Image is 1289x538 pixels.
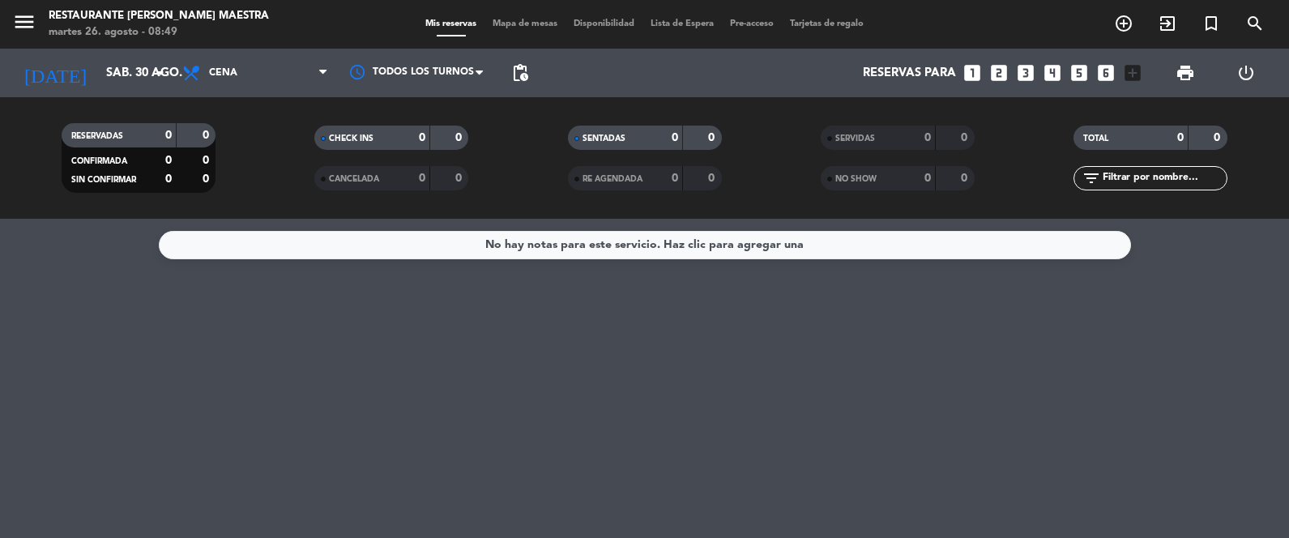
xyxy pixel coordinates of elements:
i: looks_3 [1015,62,1036,83]
i: looks_one [962,62,983,83]
span: Tarjetas de regalo [782,19,872,28]
strong: 0 [924,173,931,184]
button: menu [12,10,36,40]
strong: 0 [924,132,931,143]
span: Pre-acceso [722,19,782,28]
strong: 0 [203,130,212,141]
strong: 0 [1214,132,1223,143]
i: exit_to_app [1158,14,1177,33]
i: menu [12,10,36,34]
span: print [1176,63,1195,83]
span: Disponibilidad [566,19,642,28]
span: CANCELADA [329,175,379,183]
span: Cena [209,67,237,79]
i: power_settings_new [1236,63,1256,83]
span: Mapa de mesas [484,19,566,28]
strong: 0 [203,155,212,166]
i: looks_5 [1069,62,1090,83]
span: Reservas para [863,66,956,80]
strong: 0 [165,173,172,185]
i: add_box [1122,62,1143,83]
strong: 0 [961,132,971,143]
i: arrow_drop_down [151,63,170,83]
span: TOTAL [1083,134,1108,143]
i: [DATE] [12,55,98,91]
span: SIN CONFIRMAR [71,176,136,184]
div: Restaurante [PERSON_NAME] Maestra [49,8,269,24]
span: CHECK INS [329,134,373,143]
span: CONFIRMADA [71,157,127,165]
i: looks_6 [1095,62,1116,83]
i: looks_4 [1042,62,1063,83]
strong: 0 [455,173,465,184]
span: SERVIDAS [835,134,875,143]
span: Lista de Espera [642,19,722,28]
i: filter_list [1082,169,1101,188]
strong: 0 [708,132,718,143]
strong: 0 [672,132,678,143]
strong: 0 [203,173,212,185]
span: RE AGENDADA [583,175,642,183]
strong: 0 [165,155,172,166]
strong: 0 [455,132,465,143]
strong: 0 [708,173,718,184]
strong: 0 [419,173,425,184]
span: SENTADAS [583,134,625,143]
span: RESERVADAS [71,132,123,140]
input: Filtrar por nombre... [1101,169,1227,187]
span: Mis reservas [417,19,484,28]
i: looks_two [988,62,1009,83]
div: LOG OUT [1215,49,1277,97]
div: No hay notas para este servicio. Haz clic para agregar una [485,236,804,254]
strong: 0 [165,130,172,141]
i: search [1245,14,1265,33]
strong: 0 [1177,132,1184,143]
i: add_circle_outline [1114,14,1133,33]
strong: 0 [419,132,425,143]
i: turned_in_not [1202,14,1221,33]
span: pending_actions [510,63,530,83]
strong: 0 [961,173,971,184]
strong: 0 [672,173,678,184]
div: martes 26. agosto - 08:49 [49,24,269,41]
span: NO SHOW [835,175,877,183]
